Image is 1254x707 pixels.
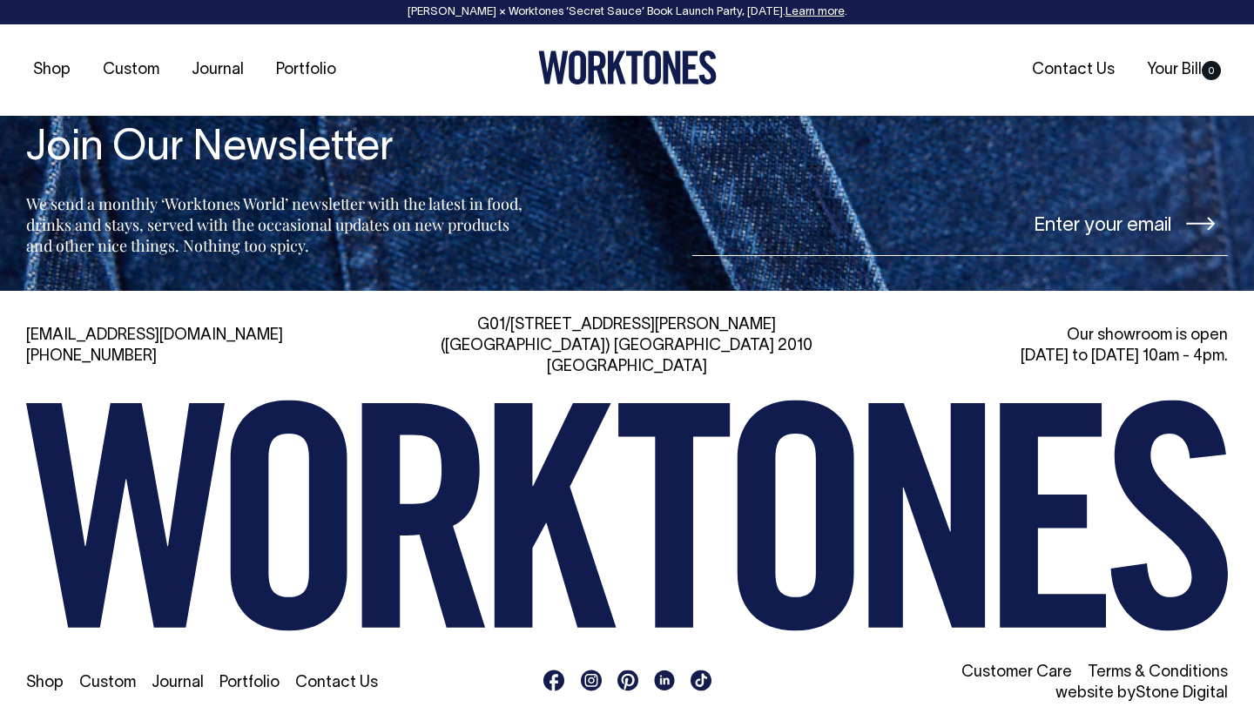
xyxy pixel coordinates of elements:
[1202,61,1221,80] span: 0
[26,349,157,364] a: [PHONE_NUMBER]
[435,315,819,378] div: G01/[STREET_ADDRESS][PERSON_NAME] ([GEOGRAPHIC_DATA]) [GEOGRAPHIC_DATA] 2010 [GEOGRAPHIC_DATA]
[26,56,78,84] a: Shop
[692,191,1228,256] input: Enter your email
[26,676,64,690] a: Shop
[26,126,528,172] h4: Join Our Newsletter
[1088,665,1228,680] a: Terms & Conditions
[26,193,528,256] p: We send a monthly ‘Worktones World’ newsletter with the latest in food, drinks and stays, served ...
[96,56,166,84] a: Custom
[1136,686,1228,701] a: Stone Digital
[17,6,1237,18] div: [PERSON_NAME] × Worktones ‘Secret Sauce’ Book Launch Party, [DATE]. .
[1025,56,1122,84] a: Contact Us
[269,56,343,84] a: Portfolio
[845,683,1228,704] li: website by
[219,676,280,690] a: Portfolio
[26,328,283,343] a: [EMAIL_ADDRESS][DOMAIN_NAME]
[961,665,1072,680] a: Customer Care
[295,676,378,690] a: Contact Us
[785,7,845,17] a: Learn more
[185,56,251,84] a: Journal
[79,676,136,690] a: Custom
[845,326,1228,367] div: Our showroom is open [DATE] to [DATE] 10am - 4pm.
[1140,56,1228,84] a: Your Bill0
[152,676,204,690] a: Journal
